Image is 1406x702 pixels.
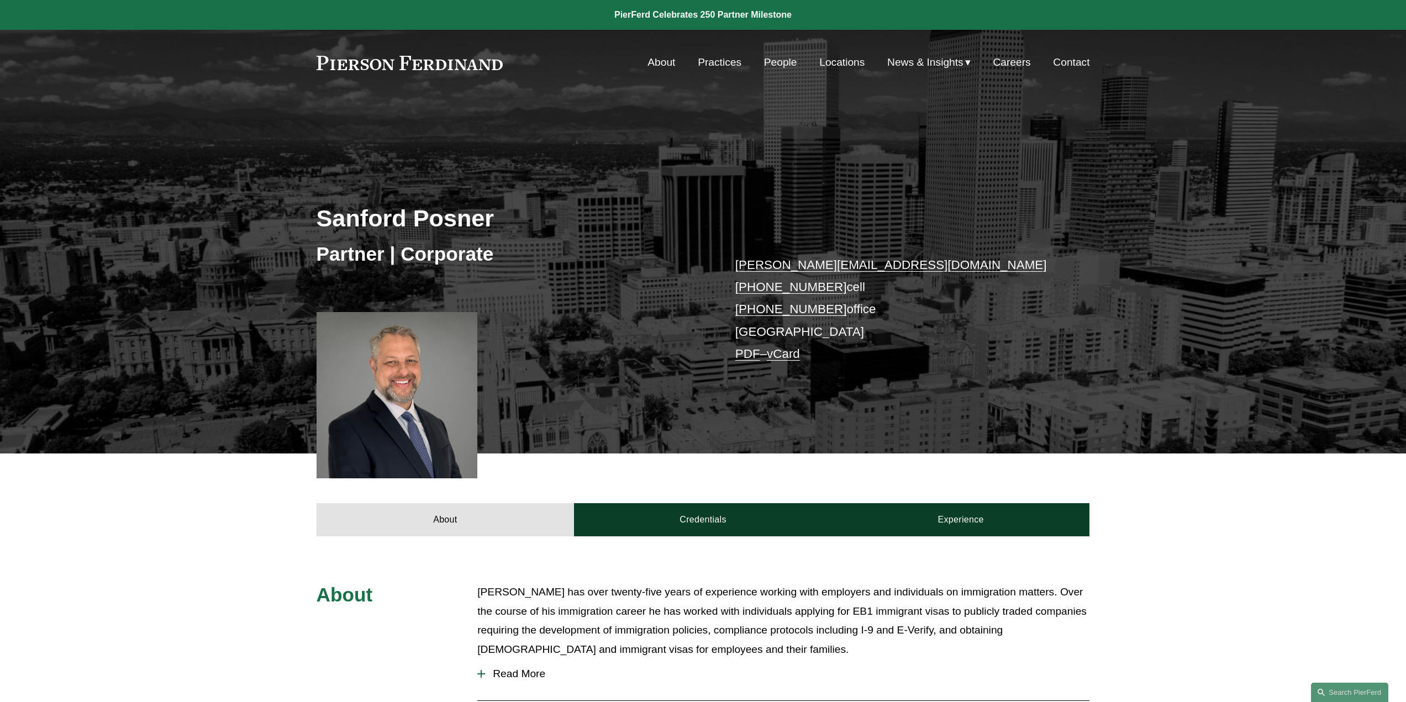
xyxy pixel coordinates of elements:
[485,668,1089,680] span: Read More
[477,583,1089,659] p: [PERSON_NAME] has over twenty-five years of experience working with employers and individuals on ...
[317,584,373,605] span: About
[735,302,847,316] a: [PHONE_NUMBER]
[887,52,971,73] a: folder dropdown
[1053,52,1089,73] a: Contact
[317,204,703,233] h2: Sanford Posner
[317,503,575,536] a: About
[993,52,1030,73] a: Careers
[764,52,797,73] a: People
[317,242,703,266] h3: Partner | Corporate
[735,258,1047,272] a: [PERSON_NAME][EMAIL_ADDRESS][DOMAIN_NAME]
[477,659,1089,688] button: Read More
[735,347,760,361] a: PDF
[698,52,741,73] a: Practices
[819,52,865,73] a: Locations
[735,254,1057,366] p: cell office [GEOGRAPHIC_DATA] –
[832,503,1090,536] a: Experience
[574,503,832,536] a: Credentials
[1311,683,1388,702] a: Search this site
[647,52,675,73] a: About
[887,53,963,72] span: News & Insights
[735,280,847,294] a: [PHONE_NUMBER]
[767,347,800,361] a: vCard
